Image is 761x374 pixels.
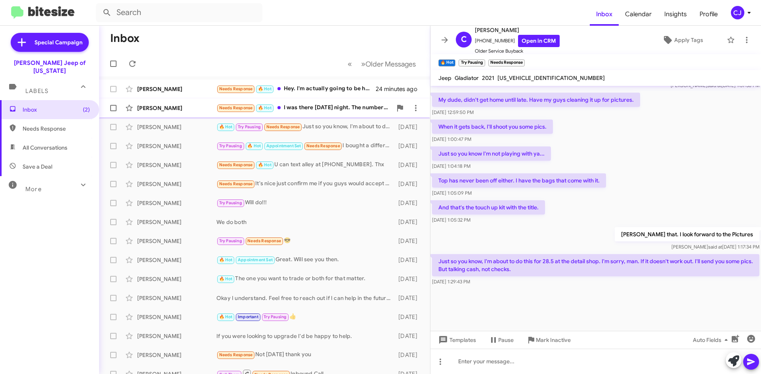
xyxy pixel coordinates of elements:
[219,314,233,319] span: 🔥 Hot
[642,33,723,47] button: Apply Tags
[619,3,658,26] span: Calendar
[11,33,89,52] a: Special Campaign
[438,74,451,82] span: Jeep
[432,217,470,223] span: [DATE] 1:05:32 PM
[394,161,424,169] div: [DATE]
[394,256,424,264] div: [DATE]
[258,105,272,110] span: 🔥 Hot
[432,254,759,276] p: Just so you know, I'm about to do this for 28.5 at the detail shop. I'm sorry, man. If it doesn't...
[731,6,744,19] div: CJ
[394,332,424,340] div: [DATE]
[258,162,272,167] span: 🔥 Hot
[137,104,216,112] div: [PERSON_NAME]
[247,238,281,243] span: Needs Response
[365,60,416,68] span: Older Messages
[216,255,394,264] div: Great. Will see you then.
[216,218,394,226] div: We do both
[459,59,485,66] small: Try Pausing
[482,333,520,347] button: Pause
[137,294,216,302] div: [PERSON_NAME]
[137,85,216,93] div: [PERSON_NAME]
[536,333,571,347] span: Mark Inactive
[343,56,421,72] nav: Page navigation example
[432,173,606,188] p: Top has never been off either. I have the bags that come with it.
[216,122,394,131] div: Just so you know, I'm about to do this for 28.5 at the detail shop. I'm sorry, man. If it doesn't...
[432,146,551,161] p: Just so you know I'm not playing with ya...
[693,3,724,26] span: Profile
[23,125,90,133] span: Needs Response
[693,333,731,347] span: Auto Fields
[219,257,233,262] span: 🔥 Hot
[238,257,273,262] span: Appointment Set
[266,143,301,148] span: Appointment Set
[394,142,424,150] div: [DATE]
[137,180,216,188] div: [PERSON_NAME]
[671,244,759,250] span: [PERSON_NAME] [DATE] 1:17:34 PM
[219,86,253,91] span: Needs Response
[216,236,394,245] div: 😎
[238,314,258,319] span: Important
[432,200,545,215] p: And that's the touch up kit with the title.
[216,141,394,150] div: I bought a different vehicle I bought a brand new suv for what you wanted for the used compass
[25,186,42,193] span: More
[482,74,494,82] span: 2021
[518,35,560,47] a: Open in CRM
[361,59,365,69] span: »
[137,161,216,169] div: [PERSON_NAME]
[216,294,394,302] div: Okay I understand. Feel free to reach out if I can help in the future!👍
[216,160,394,169] div: U can text alley at [PHONE_NUMBER]. Thx
[432,109,474,115] span: [DATE] 12:59:50 PM
[475,35,560,47] span: [PHONE_NUMBER]
[219,276,233,281] span: 🔥 Hot
[430,333,482,347] button: Templates
[23,144,67,152] span: All Conversations
[216,198,394,207] div: Will do!!!
[475,25,560,35] span: [PERSON_NAME]
[216,332,394,340] div: If you were looking to upgrade I'd be happy to help.
[658,3,693,26] a: Insights
[137,275,216,283] div: [PERSON_NAME]
[247,143,261,148] span: 🔥 Hot
[25,87,48,95] span: Labels
[110,32,140,45] h1: Inbox
[137,332,216,340] div: [PERSON_NAME]
[394,237,424,245] div: [DATE]
[432,93,640,107] p: My dude, didn't get home until late. Have my guys cleaning it up for pictures.
[437,333,476,347] span: Templates
[219,124,233,129] span: 🔥 Hot
[137,123,216,131] div: [PERSON_NAME]
[376,85,424,93] div: 24 minutes ago
[674,33,703,47] span: Apply Tags
[488,59,525,66] small: Needs Response
[432,190,472,196] span: [DATE] 1:05:09 PM
[23,106,90,114] span: Inbox
[343,56,357,72] button: Previous
[216,312,394,321] div: 👍
[590,3,619,26] a: Inbox
[348,59,352,69] span: «
[137,142,216,150] div: [PERSON_NAME]
[394,199,424,207] div: [DATE]
[394,275,424,283] div: [DATE]
[615,227,759,241] p: [PERSON_NAME] that. I look forward to the Pictures
[264,314,287,319] span: Try Pausing
[356,56,421,72] button: Next
[438,59,455,66] small: 🔥 Hot
[686,333,737,347] button: Auto Fields
[219,238,242,243] span: Try Pausing
[475,47,560,55] span: Older Service Buyback
[432,136,471,142] span: [DATE] 1:00:47 PM
[96,3,262,22] input: Search
[137,199,216,207] div: [PERSON_NAME]
[461,33,467,46] span: C
[137,218,216,226] div: [PERSON_NAME]
[137,256,216,264] div: [PERSON_NAME]
[258,86,272,91] span: 🔥 Hot
[394,294,424,302] div: [DATE]
[219,143,242,148] span: Try Pausing
[23,163,52,171] span: Save a Deal
[266,124,300,129] span: Needs Response
[394,180,424,188] div: [DATE]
